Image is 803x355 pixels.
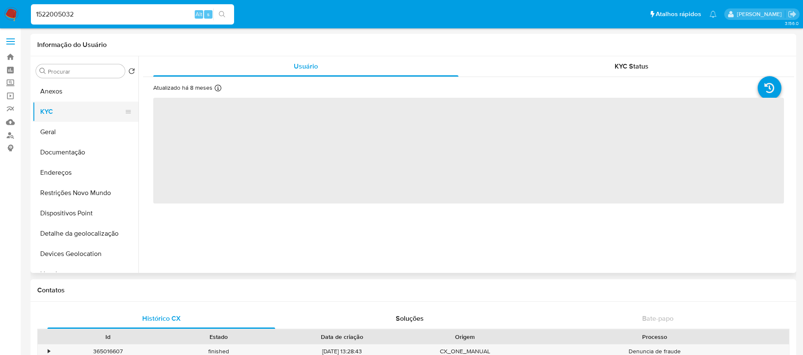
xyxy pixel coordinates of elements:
[48,68,121,75] input: Procurar
[615,61,648,71] span: KYC Status
[207,10,210,18] span: s
[737,10,785,18] p: weverton.gomes@mercadopago.com.br
[37,286,789,294] h1: Contatos
[196,10,202,18] span: Alt
[142,314,181,323] span: Histórico CX
[280,333,404,341] div: Data de criação
[416,333,515,341] div: Origem
[642,314,673,323] span: Bate-papo
[58,333,157,341] div: Id
[33,81,138,102] button: Anexos
[33,203,138,223] button: Dispositivos Point
[396,314,424,323] span: Soluções
[656,10,701,19] span: Atalhos rápidos
[33,162,138,183] button: Endereços
[294,61,318,71] span: Usuário
[33,183,138,203] button: Restrições Novo Mundo
[709,11,717,18] a: Notificações
[33,142,138,162] button: Documentação
[33,122,138,142] button: Geral
[33,102,132,122] button: KYC
[37,41,107,49] h1: Informação do Usuário
[128,68,135,77] button: Retornar ao pedido padrão
[33,264,138,284] button: Lista Interna
[527,333,783,341] div: Processo
[213,8,231,20] button: search-icon
[31,9,234,20] input: Pesquise usuários ou casos...
[788,10,797,19] a: Sair
[169,333,268,341] div: Estado
[39,68,46,74] button: Procurar
[33,244,138,264] button: Devices Geolocation
[33,223,138,244] button: Detalhe da geolocalização
[153,98,784,204] span: ‌
[153,84,212,92] p: Atualizado há 8 meses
